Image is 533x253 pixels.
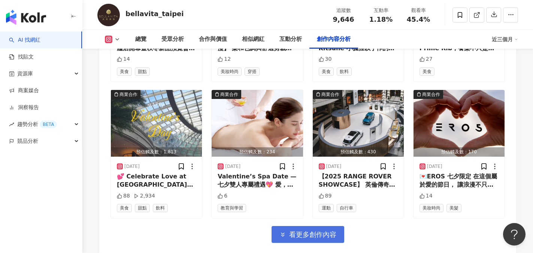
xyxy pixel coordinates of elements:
[404,7,433,14] div: 觀看率
[153,204,168,212] span: 飲料
[225,163,240,170] div: [DATE]
[313,90,404,157] button: 商業合作預估觸及數：430
[212,147,303,157] div: 預估觸及數：234
[319,172,398,189] div: 【2025 RANGE ROVER SHOWCASE】 英倫傳奇回歸！首代 Range Rover 原型車限時登台 跨越 [DATE]的豪華越野傳奇，首次登台，就在 BELLAVITA 中庭展出...
[319,67,334,76] span: 美食
[40,121,57,128] div: BETA
[17,116,57,133] span: 趨勢分析
[117,67,132,76] span: 美食
[124,163,140,170] div: [DATE]
[407,16,430,23] span: 45.4%
[212,90,303,157] img: post-image
[125,9,184,18] div: bellavita_taipei
[279,35,302,44] div: 互動分析
[9,36,40,44] a: searchAI 找網紅
[242,35,264,44] div: 相似網紅
[414,90,505,157] button: 商業合作預估觸及數：170
[272,226,344,243] button: 看更多創作內容
[414,147,505,157] div: 預估觸及數：170
[337,67,352,76] span: 飲料
[97,4,120,26] img: KOL Avatar
[427,163,442,170] div: [DATE]
[212,90,303,157] button: 商業合作預估觸及數：234
[414,90,505,157] img: post-image
[117,204,132,212] span: 美食
[420,172,499,189] div: 💌EROS 七夕限定 在這個屬於愛的節日， 讓浪漫不只停留在眼神與言語， 更在每一縷閃耀光澤的髮絲中流轉。 【EROS 五段式結構護髮】 深層修護受損髮質，重建髮絲結構， 讓你以最柔亮的姿態，迎...
[135,67,150,76] span: 甜點
[420,55,433,63] div: 27
[326,163,342,170] div: [DATE]
[317,35,351,44] div: 創作內容分析
[218,55,231,63] div: 12
[337,204,356,212] span: 自行車
[218,172,297,189] div: Valentine’s Spa Date — 七夕雙人專屬禮遇💖 愛，是彼此的放鬆時刻。 [PERSON_NAME] 為七夕獻上雙人專屬優惠， 邀你與摯愛一同沉浸在溫柔呵護的芳香時光。 For ...
[9,104,39,111] a: 洞察報告
[220,91,238,98] div: 商業合作
[446,204,461,212] span: 美髮
[9,53,34,61] a: 找貼文
[319,55,332,63] div: 30
[17,133,38,150] span: 競品分析
[492,33,518,45] div: 近三個月
[218,67,242,76] span: 美妝時尚
[420,204,443,212] span: 美妝時尚
[111,90,202,157] button: 商業合作預估觸及數：1,813
[9,122,14,127] span: rise
[9,87,39,94] a: 商案媒合
[420,192,433,200] div: 14
[117,55,130,63] div: 14
[319,204,334,212] span: 運動
[503,223,526,246] iframe: Help Scout Beacon - Open
[313,147,404,157] div: 預估觸及數：430
[199,35,227,44] div: 合作與價值
[367,7,395,14] div: 互動率
[218,204,246,212] span: 教育與學習
[313,90,404,157] img: post-image
[319,192,332,200] div: 89
[289,231,336,239] span: 看更多創作內容
[161,35,184,44] div: 受眾分析
[135,204,150,212] span: 甜點
[245,67,260,76] span: 穿搭
[17,65,33,82] span: 資源庫
[134,192,155,200] div: 2,934
[119,91,137,98] div: 商業合作
[6,10,46,25] img: logo
[420,67,434,76] span: 美食
[117,192,130,200] div: 88
[321,91,339,98] div: 商業合作
[117,172,196,189] div: 💕 Celebrate Love at [GEOGRAPHIC_DATA] 💕 This Valentine’s Day, indulge in moments made for two: 🍎 ...
[111,90,202,157] img: post-image
[422,91,440,98] div: 商業合作
[218,192,227,200] div: 6
[329,7,358,14] div: 追蹤數
[333,15,354,23] span: 9,646
[135,35,146,44] div: 總覽
[111,147,202,157] div: 預估觸及數：1,813
[369,16,393,23] span: 1.18%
